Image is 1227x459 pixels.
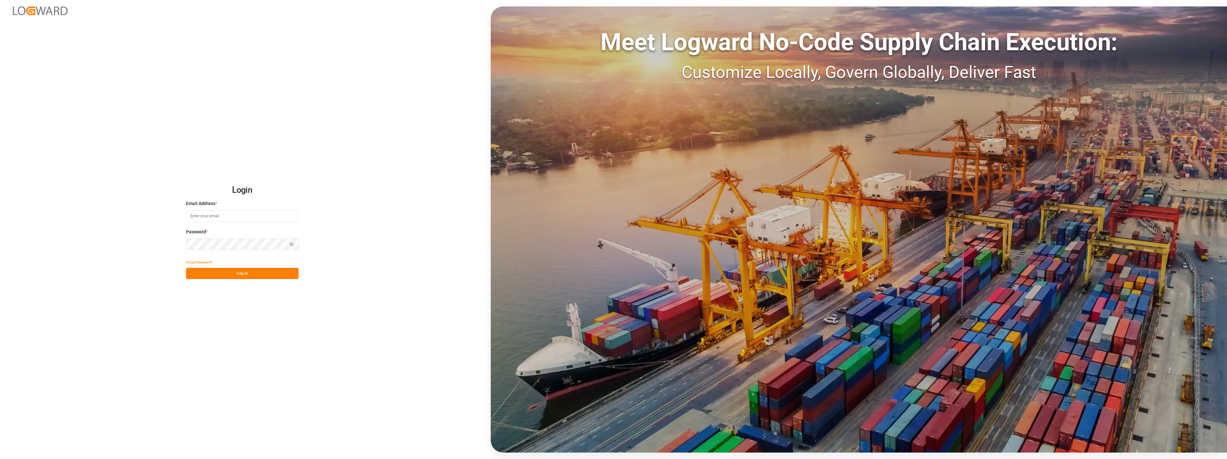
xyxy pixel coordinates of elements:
h2: Login [186,180,299,201]
span: Email Address [186,200,215,207]
button: Forgot Password? [186,257,212,268]
div: Meet Logward No-Code Supply Chain Execution: [491,24,1227,60]
div: Customize Locally, Govern Globally, Deliver Fast [491,60,1227,85]
span: Password [186,229,206,235]
button: Log In [186,268,299,279]
input: Enter your email [186,211,299,222]
img: Logward_new_orange.png [13,6,68,15]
